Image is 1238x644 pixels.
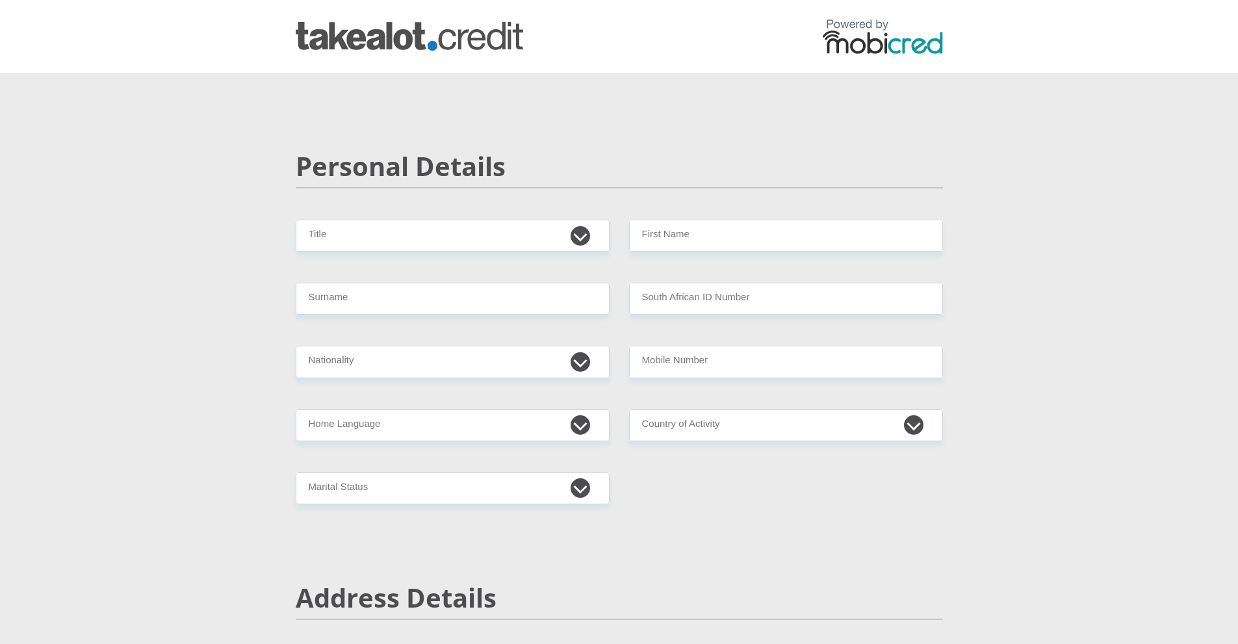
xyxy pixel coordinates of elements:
[629,346,943,378] input: Contact Number
[823,19,943,54] img: powered by mobicred logo
[296,582,943,613] h2: Address Details
[629,220,943,251] input: First Name
[296,151,943,182] h2: Personal Details
[296,283,610,315] input: Surname
[629,283,943,315] input: ID Number
[296,22,523,51] img: takealot_credit logo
